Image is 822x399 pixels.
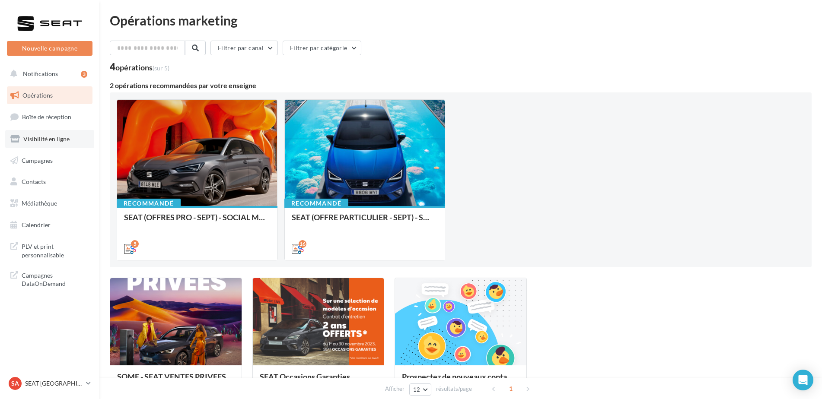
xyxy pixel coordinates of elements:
button: Filtrer par catégorie [283,41,361,55]
div: SEAT Occasions Garanties [260,372,377,389]
span: Notifications [23,70,58,77]
div: SEAT (OFFRES PRO - SEPT) - SOCIAL MEDIA [124,213,270,230]
span: Opérations [22,92,53,99]
span: Boîte de réception [22,113,71,120]
a: Contacts [5,173,94,191]
button: Filtrer par canal [210,41,278,55]
div: SOME - SEAT VENTES PRIVEES [117,372,235,389]
div: 2 opérations recommandées par votre enseigne [110,82,812,89]
div: Opérations marketing [110,14,812,27]
span: résultats/page [436,385,472,393]
a: SA SEAT [GEOGRAPHIC_DATA] [7,375,92,392]
a: Opérations [5,86,94,104]
div: 3 [81,71,87,78]
span: Campagnes [22,156,53,164]
button: Nouvelle campagne [7,41,92,56]
span: Médiathèque [22,199,57,207]
div: Recommandé [117,199,181,208]
a: Visibilité en ligne [5,130,94,148]
span: (sur 5) [153,64,169,72]
span: 12 [413,386,421,393]
span: Contacts [22,178,46,185]
div: 5 [131,240,139,248]
div: opérations [115,63,169,71]
p: SEAT [GEOGRAPHIC_DATA] [25,379,83,388]
span: 1 [504,382,518,396]
a: PLV et print personnalisable [5,237,94,263]
a: Campagnes DataOnDemand [5,266,94,291]
button: Notifications 3 [5,65,91,83]
div: 16 [299,240,306,248]
div: Open Intercom Messenger [793,370,813,390]
div: Prospectez de nouveaux contacts [402,372,519,389]
span: Calendrier [22,221,51,228]
span: Visibilité en ligne [23,135,70,142]
span: Campagnes DataOnDemand [22,269,89,288]
button: 12 [409,383,431,396]
div: Recommandé [284,199,348,208]
div: 4 [110,62,169,72]
a: Boîte de réception [5,108,94,126]
span: PLV et print personnalisable [22,241,89,259]
a: Calendrier [5,216,94,234]
span: Afficher [385,385,405,393]
a: Campagnes [5,152,94,170]
a: Médiathèque [5,194,94,212]
span: SA [11,379,19,388]
div: SEAT (OFFRE PARTICULIER - SEPT) - SOCIAL MEDIA [292,213,438,230]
